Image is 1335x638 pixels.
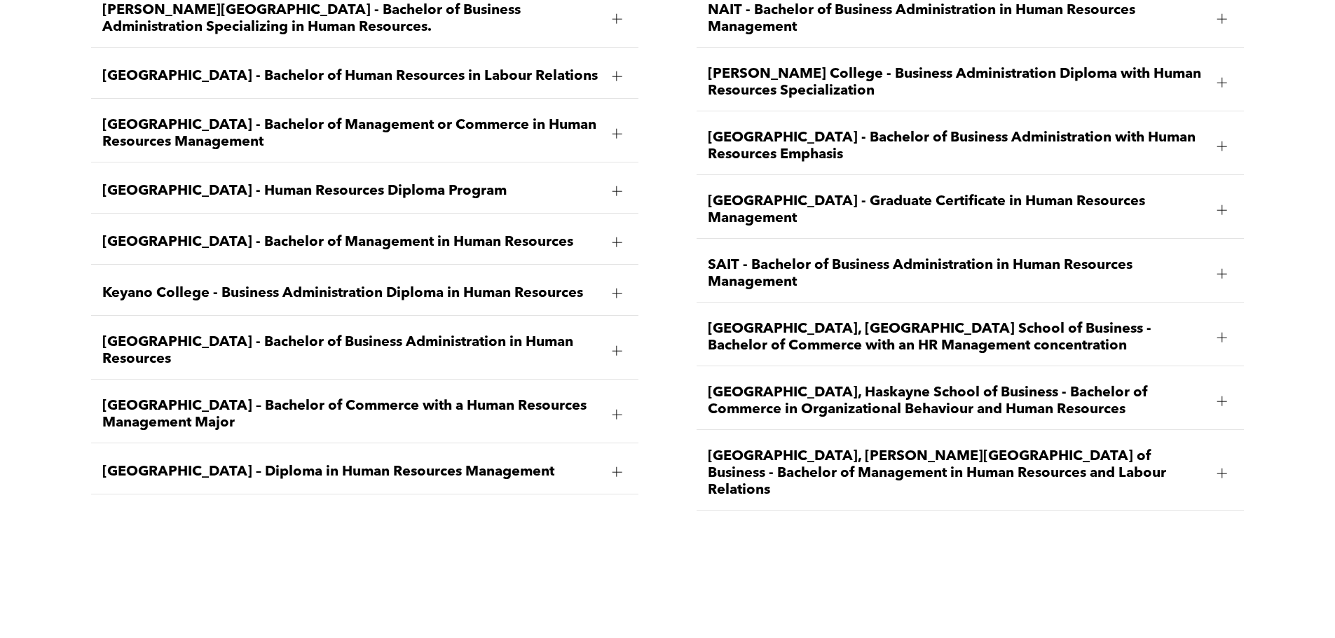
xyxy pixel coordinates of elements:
[708,257,1206,291] span: SAIT - Bachelor of Business Administration in Human Resources Management
[102,464,601,480] span: [GEOGRAPHIC_DATA] – Diploma in Human Resources Management
[708,321,1206,354] span: [GEOGRAPHIC_DATA], [GEOGRAPHIC_DATA] School of Business - Bachelor of Commerce with an HR Managem...
[102,68,601,85] span: [GEOGRAPHIC_DATA] - Bachelor of Human Resources in Labour Relations
[708,130,1206,163] span: [GEOGRAPHIC_DATA] - Bachelor of Business Administration with Human Resources Emphasis
[102,2,601,36] span: [PERSON_NAME][GEOGRAPHIC_DATA] - Bachelor of Business Administration Specializing in Human Resour...
[708,2,1206,36] span: NAIT - Bachelor of Business Administration in Human Resources Management
[102,117,601,151] span: [GEOGRAPHIC_DATA] - Bachelor of Management or Commerce in Human Resources Management
[708,193,1206,227] span: [GEOGRAPHIC_DATA] - Graduate Certificate in Human Resources Management
[102,334,601,368] span: [GEOGRAPHIC_DATA] - Bachelor of Business Administration in Human Resources
[102,398,601,431] span: [GEOGRAPHIC_DATA] – Bachelor of Commerce with a Human Resources Management Major
[102,285,601,302] span: Keyano College - Business Administration Diploma in Human Resources
[708,384,1206,418] span: [GEOGRAPHIC_DATA], Haskayne School of Business - Bachelor of Commerce in Organizational Behaviour...
[102,183,601,200] span: [GEOGRAPHIC_DATA] - Human Resources Diploma Program
[708,66,1206,99] span: [PERSON_NAME] College - Business Administration Diploma with Human Resources Specialization
[102,234,601,251] span: [GEOGRAPHIC_DATA] - Bachelor of Management in Human Resources
[708,448,1206,499] span: [GEOGRAPHIC_DATA], [PERSON_NAME][GEOGRAPHIC_DATA] of Business - Bachelor of Management in Human R...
